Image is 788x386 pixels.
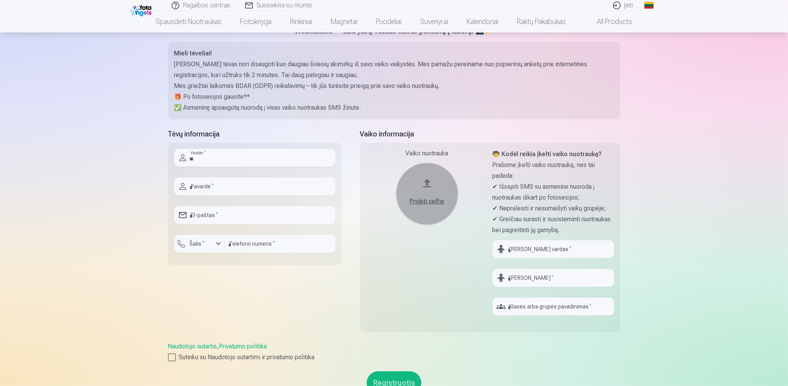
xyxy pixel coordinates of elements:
p: ✔ Greičiau surasti ir susisteminti nuotraukas bei pagreitinti jų gamybą. [493,214,614,236]
button: Pridėti selfie [396,163,458,225]
a: Fotoknyga [231,11,281,33]
p: 🎁 Po fotosesijos gausite** [174,91,614,102]
a: Kalendoriai [458,11,508,33]
p: ✅ Asmeninę apsaugotą nuorodą į visas vaiko nuotraukas SMS žinute. [174,102,614,113]
h5: Tėvų informacija [168,129,342,140]
img: /fa2 [130,3,154,16]
h5: Vaiko informacija [360,129,620,140]
p: Mes griežtai laikomės BDAR (GDPR) reikalavimų – tik jūs turėsite prieigą prie savo vaiko nuotraukų. [174,81,614,91]
a: Spausdinti nuotraukas [147,11,231,33]
div: Vaiko nuotrauka [366,149,488,158]
a: Rinkiniai [281,11,322,33]
label: Sutinku su Naudotojo sutartimi ir privatumo politika [168,353,620,362]
a: Raktų pakabukas [508,11,575,33]
a: Privatumo politika [219,343,267,350]
p: [PERSON_NAME] tėvas nori išsaugoti kuo daugiau šviesių akimirkų iš savo vaiko vaikystės. Mes pama... [174,59,614,81]
strong: Mieli tėveliai! [174,50,212,57]
button: Šalis* [174,235,225,253]
a: Naudotojo sutartis [168,343,217,350]
a: Puodeliai [367,11,411,33]
div: , [168,342,620,362]
label: Šalis [187,240,208,248]
p: ✔ Nepraleisti ir nesumaišyti vaikų grupėje; [493,203,614,214]
a: Magnetai [322,11,367,33]
strong: 🧒 Kodėl reikia įkelti vaiko nuotrauką? [493,150,602,158]
a: Suvenyrai [411,11,458,33]
p: Prašome įkelti vaiko nuotrauką, nes tai padeda: [493,160,614,181]
a: All products [575,11,642,33]
div: Pridėti selfie [404,197,450,206]
p: ✔ Išsiųsti SMS su asmenine nuoroda į nuotraukas iškart po fotosesijos; [493,181,614,203]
